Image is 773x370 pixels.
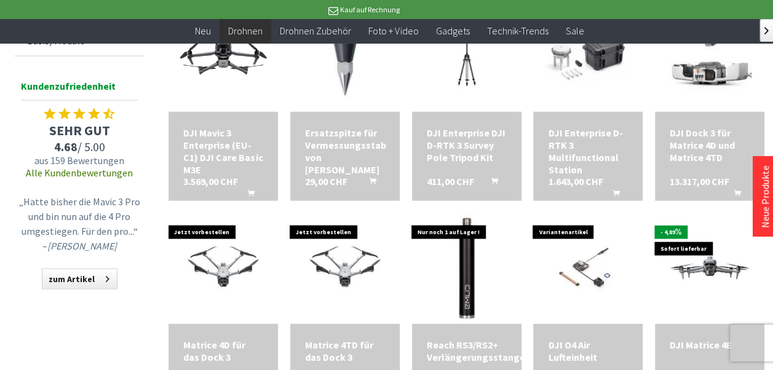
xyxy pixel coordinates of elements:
div: DJI Dock 3 für Matrice 4D und Matrice 4TD [670,127,750,163]
img: DJI Dock 3 für Matrice 4D und Matrice 4TD [655,2,764,111]
div: DJI O4 Air Lufteinheit [548,339,628,363]
span: / 5.00 [15,139,144,154]
a: zum Artikel [42,269,117,289]
a: DJI Enterprise DJI D-RTK 3 Survey Pole Tripod Kit 411,00 CHF In den Warenkorb [427,127,507,163]
span: 1.643,00 CHF [548,175,603,187]
span: Sale [565,25,584,37]
img: Matrice 4TD für das Dock 3 [290,227,400,309]
img: DJI Matrice 4E [655,238,764,299]
div: Matrice 4TD für das Dock 3 [305,339,385,363]
span: Drohnen [228,25,263,37]
span: Drohnen Zubehör [280,25,351,37]
a: DJI Dock 3 für Matrice 4D und Matrice 4TD 13.317,00 CHF In den Warenkorb [670,127,750,163]
a: Neu [186,18,220,44]
a: Matrice 4TD für das Dock 3 7.292,00 CHF In den Warenkorb [305,339,385,363]
div: Reach RS3/RS2+ Verlängerungsstange [427,339,507,363]
span: SEHR GUT [15,122,144,139]
img: DJI O4 Air Lufteinheit [533,227,643,309]
a: DJI Matrice 4E 3.985,00 CHF In den Warenkorb [670,339,750,351]
img: DJI Enterprise DJI D-RTK 3 Survey Pole Tripod Kit [412,16,521,98]
span: Kundenzufriedenheit [21,78,138,101]
a: Technik-Trends [478,18,557,44]
img: Ersatzspitze für Vermessungsstab von Emlid [290,2,400,111]
span: Neu [195,25,211,37]
a: Foto + Video [360,18,427,44]
img: Matrice 4D für das Dock 3 [168,227,278,309]
div: DJI Mavic 3 Enterprise (EU-C1) DJI Care Basic M3E [183,127,263,176]
p: „Hatte bisher die Mavic 3 Pro und bin nun auf die 4 Pro umgestiegen. Für den pro...“ – [18,194,141,253]
img: DJI Enterprise D-RTK 3 Multifunctional Station [533,16,643,98]
div: Ersatzspitze für Vermessungsstab von [PERSON_NAME] [305,127,385,176]
span: 4.68 [54,139,77,154]
span:  [764,27,769,34]
a: Alle Kundenbewertungen [26,167,133,179]
button: In den Warenkorb [354,175,384,191]
div: DJI Matrice 4E [670,339,750,351]
a: DJI Mavic 3 Enterprise (EU-C1) DJI Care Basic M3E 3.569,00 CHF In den Warenkorb [183,127,263,176]
em: [PERSON_NAME] [47,240,117,252]
div: Matrice 4D für das Dock 3 [183,339,263,363]
a: Gadgets [427,18,478,44]
span: 3.569,00 CHF [183,175,238,187]
img: DJI Mavic 3 Enterprise (EU-C1) DJI Care Basic M3E [168,26,278,87]
div: DJI Enterprise D-RTK 3 Multifunctional Station [548,127,628,176]
a: Sale [557,18,592,44]
a: Matrice 4D für das Dock 3 5.106,00 CHF In den Warenkorb [183,339,263,363]
a: DJI O4 Air Lufteinheit 119,90 CHF [548,339,628,363]
button: In den Warenkorb [232,187,262,203]
a: Ersatzspitze für Vermessungsstab von [PERSON_NAME] 29,00 CHF In den Warenkorb [305,127,385,176]
button: In den Warenkorb [476,175,505,191]
span: Foto + Video [368,25,418,37]
a: Reach RS3/RS2+ Verlängerungsstange 49,90 CHF In den Warenkorb [427,339,507,363]
a: Neue Produkte [759,165,771,228]
div: DJI Enterprise DJI D-RTK 3 Survey Pole Tripod Kit [427,127,507,163]
img: Reach RS3/RS2+ Verlängerungsstange [412,214,521,323]
a: Drohnen [220,18,271,44]
a: DJI Enterprise D-RTK 3 Multifunctional Station 1.643,00 CHF In den Warenkorb [548,127,628,176]
span: 13.317,00 CHF [670,175,729,187]
span: Gadgets [435,25,469,37]
button: In den Warenkorb [719,187,748,203]
span: aus 159 Bewertungen [15,154,144,167]
button: In den Warenkorb [597,187,627,203]
span: 29,00 CHF [305,175,347,187]
a: Drohnen Zubehör [271,18,360,44]
span: Technik-Trends [486,25,548,37]
span: 411,00 CHF [427,175,474,187]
